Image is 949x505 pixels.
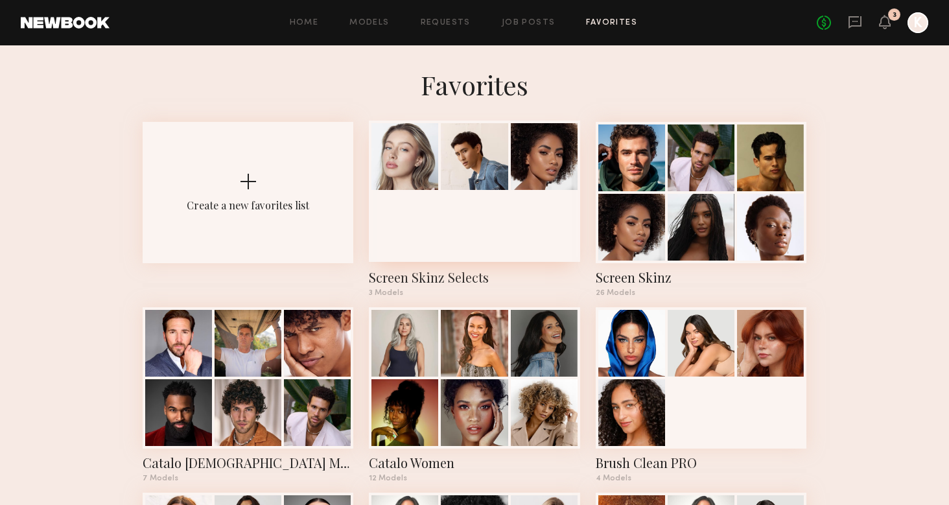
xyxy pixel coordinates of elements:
[349,19,389,27] a: Models
[586,19,637,27] a: Favorites
[596,122,806,297] a: Screen Skinz26 Models
[369,122,580,297] a: Screen Skinz Selects3 Models
[596,454,806,472] div: Brush Clean PRO
[908,12,928,33] a: K
[369,268,580,287] div: Screen Skinz Selects
[596,268,806,287] div: Screen Skinz
[143,307,353,482] a: Catalo [DEMOGRAPHIC_DATA] Models7 Models
[421,19,471,27] a: Requests
[502,19,556,27] a: Job Posts
[290,19,319,27] a: Home
[369,289,580,297] div: 3 Models
[143,454,353,472] div: Catalo Male Models
[369,454,580,472] div: Catalo Women
[143,475,353,482] div: 7 Models
[596,307,806,482] a: Brush Clean PRO4 Models
[187,198,309,212] div: Create a new favorites list
[369,475,580,482] div: 12 Models
[596,475,806,482] div: 4 Models
[369,307,580,482] a: Catalo Women12 Models
[893,12,896,19] div: 3
[143,122,353,307] button: Create a new favorites list
[596,289,806,297] div: 26 Models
